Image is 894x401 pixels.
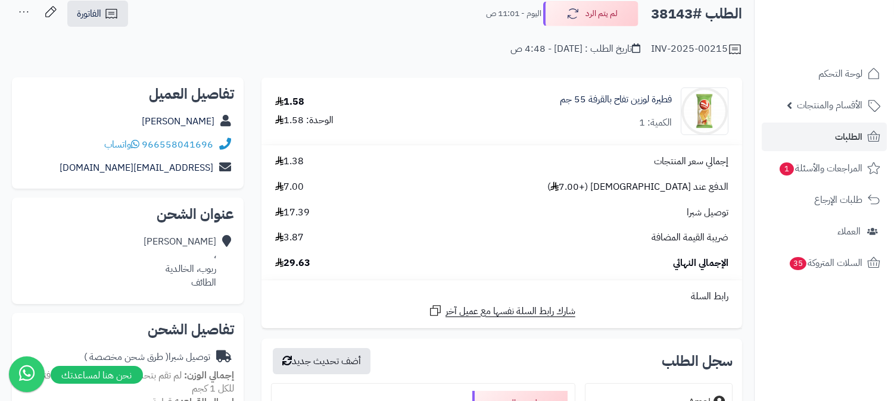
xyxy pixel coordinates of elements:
[446,305,575,318] span: شارك رابط السلة نفسها مع عميل آخر
[654,155,728,168] span: إجمالي سعر المنتجات
[681,87,728,135] img: 1348161d17c4fed3312b52129efa6e1b84aa-90x90.jpg
[275,95,304,109] div: 1.58
[142,114,214,129] a: [PERSON_NAME]
[144,235,216,289] div: [PERSON_NAME] ، ربوب، الخالدية الطائف
[639,116,672,130] div: الكمية: 1
[762,123,887,151] a: الطلبات
[275,256,310,270] span: 29.63
[762,154,887,183] a: المراجعات والأسئلة1
[818,65,862,82] span: لوحة التحكم
[21,322,234,337] h2: تفاصيل الشحن
[104,137,139,152] a: واتساب
[60,161,213,175] a: [EMAIL_ADDRESS][DOMAIN_NAME]
[275,180,304,194] span: 7.00
[77,7,101,21] span: الفاتورة
[142,137,213,152] a: 966558041696
[510,42,640,56] div: تاريخ الطلب : [DATE] - 4:48 ص
[543,1,638,26] button: لم يتم الرد
[835,129,862,145] span: الطلبات
[184,368,234,383] strong: إجمالي الوزن:
[67,1,128,27] a: الفاتورة
[84,350,210,364] div: توصيل شبرا
[428,303,575,318] a: شارك رابط السلة نفسها مع عميل آخر
[687,206,728,220] span: توصيل شبرا
[651,2,742,26] h2: الطلب #38143
[790,257,807,271] span: 35
[662,354,733,368] h3: سجل الطلب
[762,217,887,246] a: العملاء
[21,207,234,221] h2: عنوان الشحن
[275,155,304,168] span: 1.38
[673,256,728,270] span: الإجمالي النهائي
[547,180,728,194] span: الدفع عند [DEMOGRAPHIC_DATA] (+7.00 )
[762,59,887,88] a: لوحة التحكم
[560,93,672,106] a: فطيرة لوزين تفاح بالقرفة 55 جم
[762,186,887,214] a: طلبات الإرجاع
[486,8,541,20] small: اليوم - 11:01 ص
[266,290,737,303] div: رابط السلة
[273,348,370,374] button: أضف تحديث جديد
[84,350,169,364] span: ( طرق شحن مخصصة )
[762,249,887,277] a: السلات المتروكة35
[275,206,310,220] span: 17.39
[789,255,862,271] span: السلات المتروكة
[275,231,304,245] span: 3.87
[837,223,861,240] span: العملاء
[651,42,742,57] div: INV-2025-00215
[21,87,234,101] h2: تفاصيل العميل
[652,231,728,245] span: ضريبة القيمة المضافة
[780,162,795,176] span: 1
[275,114,334,127] div: الوحدة: 1.58
[797,97,862,114] span: الأقسام والمنتجات
[814,192,862,208] span: طلبات الإرجاع
[813,26,883,51] img: logo-2.png
[778,160,862,177] span: المراجعات والأسئلة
